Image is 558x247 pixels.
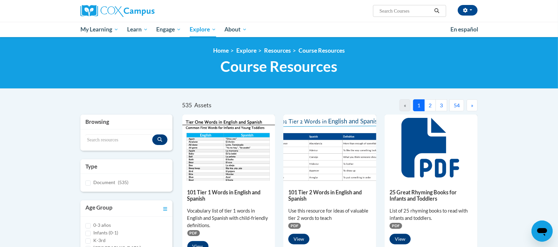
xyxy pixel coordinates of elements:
input: Search resources [85,134,152,146]
a: Explore [185,22,220,37]
iframe: Button to launch messaging window [532,221,553,242]
div: Main menu [70,22,488,37]
a: En español [446,23,483,36]
a: Learn [123,22,152,37]
button: 2 [424,99,436,111]
a: About [220,22,252,37]
span: » [471,102,473,108]
a: Explore [236,47,256,54]
a: My Learning [76,22,123,37]
a: Resources [264,47,291,54]
span: PDF [187,230,200,236]
img: 836e94b2-264a-47ae-9840-fb2574307f3b.pdf [283,115,376,181]
a: Cox Campus [80,5,206,17]
label: Infants (0-1) [93,229,118,236]
button: 1 [413,99,425,111]
input: Search Courses [379,7,432,15]
a: Engage [152,22,185,37]
span: (535) [118,179,128,185]
span: Course Resources [221,58,338,75]
h3: Browsing [85,118,167,126]
img: d35314be-4b7e-462d-8f95-b17e3d3bb747.pdf [182,115,275,181]
button: Next [467,99,478,111]
span: En español [450,26,478,33]
div: Use this resource for ideas of valuable tier 2 words to teach [288,207,371,222]
button: View [390,234,411,244]
nav: Pagination Navigation [330,99,478,111]
h5: 101 Tier 2 Words in English and Spanish [288,189,371,202]
button: Search [432,7,442,15]
a: Toggle collapse [163,204,167,213]
div: Vocabulary list of tier 1 words in English and Spanish with child-friendly definitions. [187,207,270,229]
h5: 101 Tier 1 Words in English and Spanish [187,189,270,202]
a: Course Resources [299,47,345,54]
a: Home [213,47,229,54]
button: Search resources [152,134,167,145]
span: Document [93,179,115,185]
h3: Age Group [85,204,113,213]
span: PDF [390,223,402,229]
img: Cox Campus [80,5,155,17]
span: About [224,25,247,33]
span: Engage [156,25,181,33]
span: PDF [288,223,301,229]
span: Learn [127,25,148,33]
span: My Learning [80,25,118,33]
button: 54 [449,99,464,111]
h3: Type [85,163,167,171]
button: 3 [436,99,447,111]
label: 0-3 años [93,222,111,229]
button: View [288,234,309,244]
span: Assets [194,102,211,109]
h5: 25 Great Rhyming Books for Infants and Toddlers [390,189,473,202]
span: 535 [182,102,192,109]
button: Account Settings [458,5,478,16]
div: List of 25 rhyming books to read with infants and toddlers. [390,207,473,222]
label: K-3rd [93,237,106,244]
span: Explore [190,25,216,33]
